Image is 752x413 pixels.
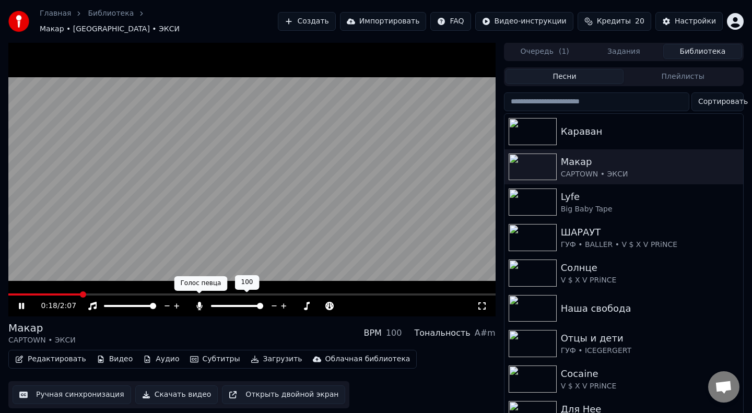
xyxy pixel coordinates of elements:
[635,16,644,27] span: 20
[506,44,584,59] button: Очередь
[363,327,381,339] div: BPM
[278,12,335,31] button: Создать
[40,8,71,19] a: Главная
[88,8,134,19] a: Библиотека
[698,97,748,107] span: Сортировать
[561,155,739,169] div: Макар
[561,190,739,204] div: Lyfe
[246,352,307,367] button: Загрузить
[663,44,742,59] button: Библиотека
[13,385,131,404] button: Ручная синхронизация
[561,301,739,316] div: Наша свобода
[624,69,742,84] button: Плейлисты
[561,169,739,180] div: CAPTOWN • ЭКСИ
[8,321,76,335] div: Макар
[139,352,183,367] button: Аудио
[340,12,427,31] button: Импортировать
[235,275,260,290] div: 100
[561,275,739,286] div: V $ X V PRiNCE
[561,346,739,356] div: ГУФ • ICEGERGERT
[561,124,739,139] div: Караван
[561,367,739,381] div: Cocaine
[174,276,228,291] div: Голос певца
[325,354,410,364] div: Облачная библиотека
[41,301,57,311] span: 0:18
[561,331,739,346] div: Отцы и дети
[8,11,29,32] img: youka
[60,301,76,311] span: 2:07
[222,385,345,404] button: Открыть двойной экран
[430,12,471,31] button: FAQ
[655,12,723,31] button: Настройки
[8,335,76,346] div: CAPTOWN • ЭКСИ
[597,16,631,27] span: Кредиты
[475,12,573,31] button: Видео-инструкции
[40,8,278,34] nav: breadcrumb
[561,240,739,250] div: ГУФ • BALLER • V $ X V PRiNCE
[561,225,739,240] div: ШАРАУТ
[475,327,496,339] div: A#m
[559,46,569,57] span: ( 1 )
[11,352,90,367] button: Редактировать
[92,352,137,367] button: Видео
[386,327,402,339] div: 100
[506,69,624,84] button: Песни
[561,204,739,215] div: Big Baby Tape
[41,301,66,311] div: /
[578,12,651,31] button: Кредиты20
[561,261,739,275] div: Солнце
[675,16,716,27] div: Настройки
[708,371,739,403] div: Открытый чат
[186,352,244,367] button: Субтитры
[40,24,180,34] span: Макар • [GEOGRAPHIC_DATA] • ЭКСИ
[561,381,739,392] div: V $ X V PRiNCE
[414,327,470,339] div: Тональность
[135,385,218,404] button: Скачать видео
[584,44,663,59] button: Задания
